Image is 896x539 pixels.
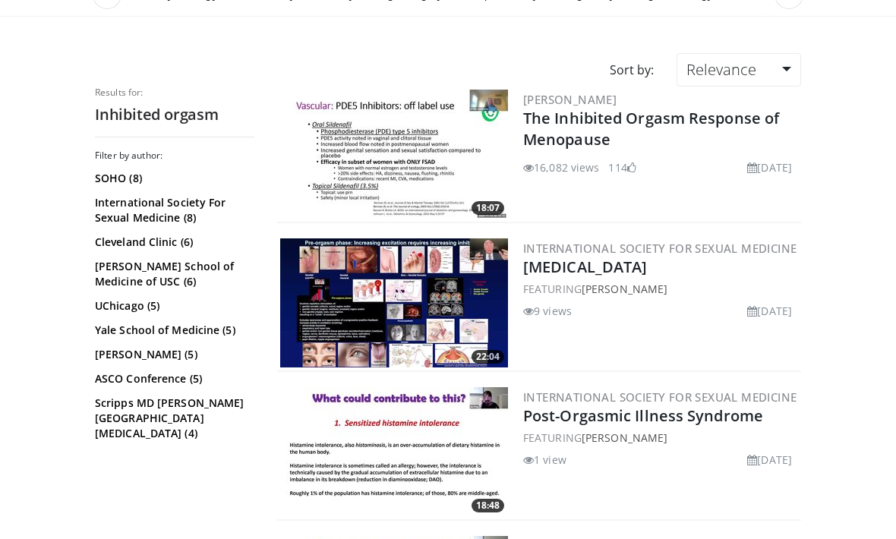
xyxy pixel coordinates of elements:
[280,90,508,219] a: 18:07
[523,159,599,175] li: 16,082 views
[95,396,251,441] a: Scripps MD [PERSON_NAME][GEOGRAPHIC_DATA][MEDICAL_DATA] (4)
[95,195,251,225] a: International Society For Sexual Medicine (8)
[582,282,667,296] a: [PERSON_NAME]
[95,105,254,125] h2: Inhibited orgasm
[95,171,251,186] a: SOHO (8)
[280,90,508,219] img: 283c0f17-5e2d-42ba-a87c-168d447cdba4.300x170_q85_crop-smart_upscale.jpg
[747,452,792,468] li: [DATE]
[608,159,636,175] li: 114
[95,259,251,289] a: [PERSON_NAME] School of Medicine of USC (6)
[523,108,779,150] a: The Inhibited Orgasm Response of Menopause
[582,430,667,445] a: [PERSON_NAME]
[747,303,792,319] li: [DATE]
[472,499,504,512] span: 18:48
[280,387,508,516] a: 18:48
[280,238,508,367] img: 956af5b4-5385-4659-9a91-9cc12486c2c2.300x170_q85_crop-smart_upscale.jpg
[523,281,798,297] div: FEATURING
[747,159,792,175] li: [DATE]
[523,241,797,256] a: International Society for Sexual Medicine
[523,430,798,446] div: FEATURING
[280,238,508,367] a: 22:04
[95,347,251,362] a: [PERSON_NAME] (5)
[686,59,756,80] span: Relevance
[523,452,566,468] li: 1 view
[472,201,504,215] span: 18:07
[523,405,763,426] a: Post-Orgasmic Illness Syndrome
[95,87,254,99] p: Results for:
[523,303,572,319] li: 9 views
[95,323,251,338] a: Yale School of Medicine (5)
[523,92,617,107] a: [PERSON_NAME]
[95,150,254,162] h3: Filter by author:
[472,350,504,364] span: 22:04
[95,298,251,314] a: UChicago (5)
[95,371,251,386] a: ASCO Conference (5)
[677,53,801,87] a: Relevance
[598,53,665,87] div: Sort by:
[95,235,251,250] a: Cleveland Clinic (6)
[280,387,508,516] img: 64160546-02ea-4106-8673-0aa93f43f228.300x170_q85_crop-smart_upscale.jpg
[523,389,797,405] a: International Society for Sexual Medicine
[523,257,647,277] a: [MEDICAL_DATA]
